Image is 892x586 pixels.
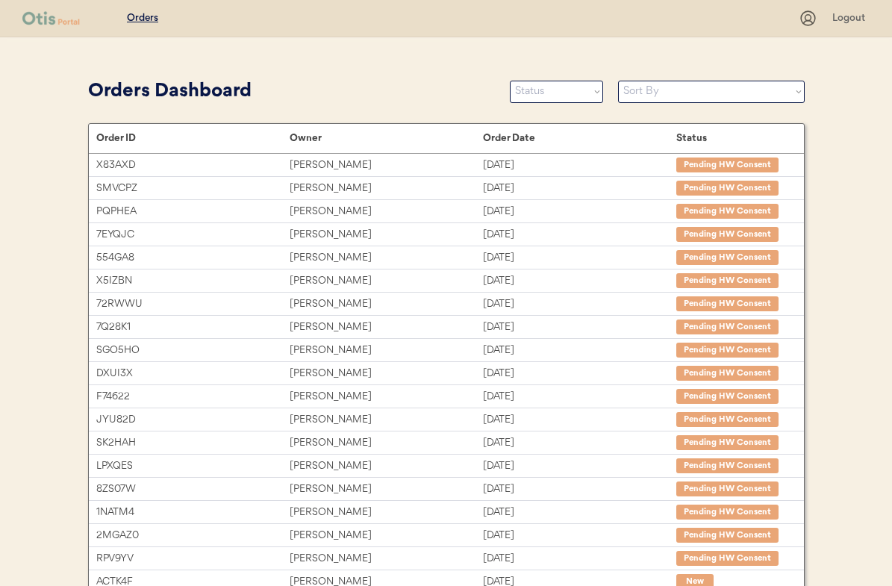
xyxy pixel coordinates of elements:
div: [PERSON_NAME] [290,272,483,290]
div: Order ID [96,132,290,144]
div: [DATE] [483,180,676,197]
div: 7EYQJC [96,226,290,243]
div: [PERSON_NAME] [290,365,483,382]
div: 7Q28K1 [96,319,290,336]
div: SK2HAH [96,434,290,452]
div: [PERSON_NAME] [290,157,483,174]
div: SMVCPZ [96,180,290,197]
div: [PERSON_NAME] [290,481,483,498]
div: DXUI3X [96,365,290,382]
div: [PERSON_NAME] [290,249,483,266]
div: [DATE] [483,550,676,567]
div: Status [676,132,788,144]
div: X83AXD [96,157,290,174]
div: [PERSON_NAME] [290,458,483,475]
div: 72RWWU [96,296,290,313]
div: [PERSON_NAME] [290,319,483,336]
div: [DATE] [483,226,676,243]
u: Orders [127,13,158,23]
div: [DATE] [483,272,676,290]
div: [PERSON_NAME] [290,203,483,220]
div: LPXQES [96,458,290,475]
div: [DATE] [483,365,676,382]
div: X5IZBN [96,272,290,290]
div: RPV9YV [96,550,290,567]
div: 8ZS07W [96,481,290,498]
div: 1NATM4 [96,504,290,521]
div: Owner [290,132,483,144]
div: [PERSON_NAME] [290,434,483,452]
div: F74622 [96,388,290,405]
div: [DATE] [483,388,676,405]
div: Orders Dashboard [88,78,495,106]
div: [DATE] [483,411,676,428]
div: [DATE] [483,319,676,336]
div: [PERSON_NAME] [290,388,483,405]
div: SGO5HO [96,342,290,359]
div: [DATE] [483,342,676,359]
div: Logout [832,11,870,26]
div: [PERSON_NAME] [290,504,483,521]
div: [DATE] [483,458,676,475]
div: [DATE] [483,481,676,498]
div: [DATE] [483,504,676,521]
div: [DATE] [483,203,676,220]
div: [DATE] [483,157,676,174]
div: Order Date [483,132,676,144]
div: [DATE] [483,296,676,313]
div: [PERSON_NAME] [290,296,483,313]
div: JYU82D [96,411,290,428]
div: [PERSON_NAME] [290,226,483,243]
div: [PERSON_NAME] [290,342,483,359]
div: [DATE] [483,527,676,544]
div: [PERSON_NAME] [290,527,483,544]
div: [PERSON_NAME] [290,180,483,197]
div: 554GA8 [96,249,290,266]
div: [DATE] [483,249,676,266]
div: PQPHEA [96,203,290,220]
div: [DATE] [483,434,676,452]
div: 2MGAZ0 [96,527,290,544]
div: [PERSON_NAME] [290,411,483,428]
div: [PERSON_NAME] [290,550,483,567]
